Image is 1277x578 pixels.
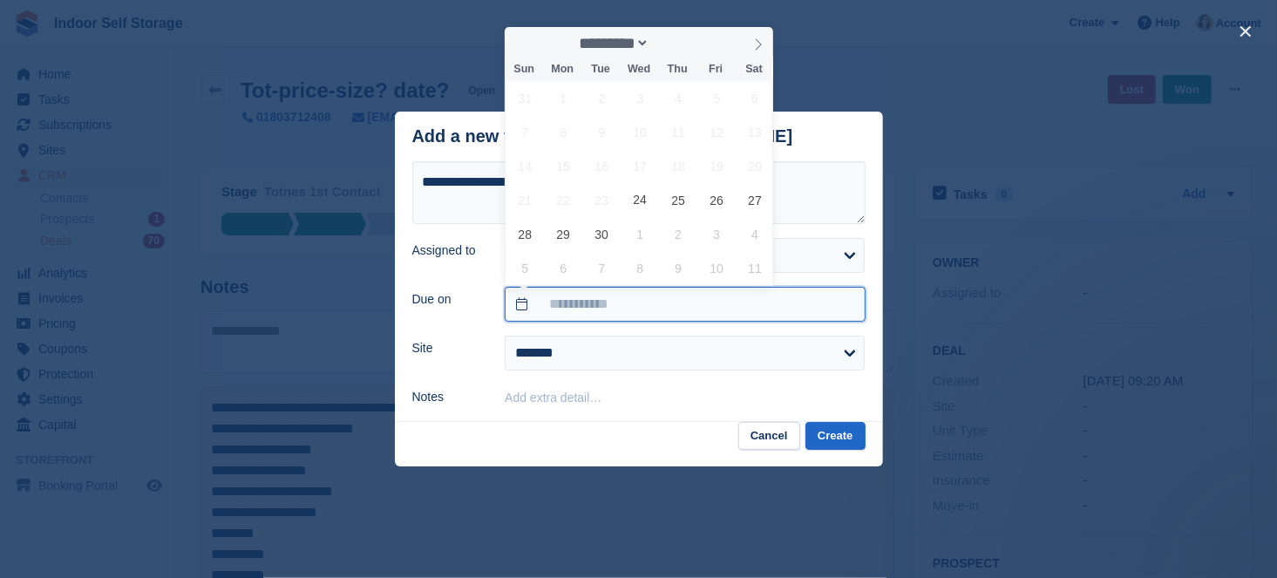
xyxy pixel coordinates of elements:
[508,251,542,285] span: October 5, 2025
[547,115,581,149] span: September 8, 2025
[700,149,734,183] span: September 19, 2025
[738,183,772,217] span: September 27, 2025
[412,241,485,260] label: Assigned to
[547,217,581,251] span: September 29, 2025
[623,149,657,183] span: September 17, 2025
[508,183,542,217] span: September 21, 2025
[505,64,543,75] span: Sun
[662,115,696,149] span: September 11, 2025
[700,217,734,251] span: October 3, 2025
[662,217,696,251] span: October 2, 2025
[700,81,734,115] span: September 5, 2025
[805,422,865,451] button: Create
[547,251,581,285] span: October 6, 2025
[508,115,542,149] span: September 7, 2025
[585,81,619,115] span: September 2, 2025
[505,391,601,405] button: Add extra detail…
[649,34,704,52] input: Year
[700,251,734,285] span: October 10, 2025
[738,115,772,149] span: September 13, 2025
[585,251,619,285] span: October 7, 2025
[662,183,696,217] span: September 25, 2025
[623,81,657,115] span: September 3, 2025
[547,81,581,115] span: September 1, 2025
[547,183,581,217] span: September 22, 2025
[738,149,772,183] span: September 20, 2025
[585,183,619,217] span: September 23, 2025
[574,34,650,52] select: Month
[581,64,620,75] span: Tue
[585,115,619,149] span: September 9, 2025
[412,126,793,146] div: Add a new task related to M [PERSON_NAME]
[696,64,735,75] span: Fri
[658,64,696,75] span: Thu
[585,149,619,183] span: September 16, 2025
[738,81,772,115] span: September 6, 2025
[585,217,619,251] span: September 30, 2025
[738,217,772,251] span: October 4, 2025
[1232,17,1260,45] button: close
[738,422,800,451] button: Cancel
[620,64,658,75] span: Wed
[700,115,734,149] span: September 12, 2025
[412,388,485,406] label: Notes
[623,251,657,285] span: October 8, 2025
[508,149,542,183] span: September 14, 2025
[738,251,772,285] span: October 11, 2025
[508,217,542,251] span: September 28, 2025
[547,149,581,183] span: September 15, 2025
[543,64,581,75] span: Mon
[623,115,657,149] span: September 10, 2025
[412,339,485,357] label: Site
[700,183,734,217] span: September 26, 2025
[662,251,696,285] span: October 9, 2025
[623,183,657,217] span: September 24, 2025
[662,149,696,183] span: September 18, 2025
[623,217,657,251] span: October 1, 2025
[662,81,696,115] span: September 4, 2025
[735,64,773,75] span: Sat
[508,81,542,115] span: August 31, 2025
[412,290,485,309] label: Due on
